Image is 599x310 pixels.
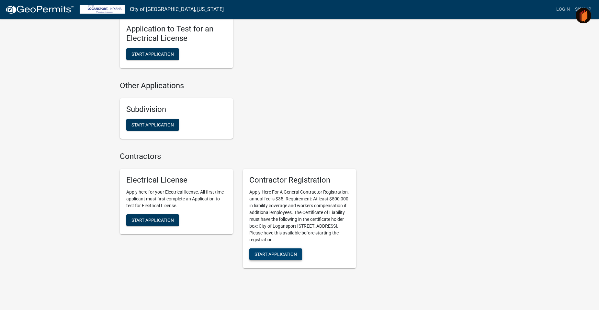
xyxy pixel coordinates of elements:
[126,119,179,131] button: Start Application
[249,248,302,260] button: Start Application
[126,105,227,114] h5: Subdivision
[572,3,594,16] a: Signup
[80,5,125,14] img: City of Logansport, Indiana
[254,251,297,256] span: Start Application
[131,51,174,56] span: Start Application
[131,217,174,222] span: Start Application
[130,4,224,15] a: City of [GEOGRAPHIC_DATA], [US_STATE]
[131,122,174,127] span: Start Application
[126,214,179,226] button: Start Application
[249,189,350,243] p: Apply Here For A General Contractor Registration, annual fee is $35. Requirement: At least $500,0...
[554,3,572,16] a: Login
[120,81,356,90] h4: Other Applications
[120,152,356,161] h4: Contractors
[126,24,227,43] h5: Application to Test for an Electrical License
[126,189,227,209] p: Apply here for your Electrical license. All first time applicant must first complete an Applicati...
[249,175,350,185] h5: Contractor Registration
[120,81,356,144] wm-workflow-list-section: Other Applications
[126,175,227,185] h5: Electrical License
[126,48,179,60] button: Start Application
